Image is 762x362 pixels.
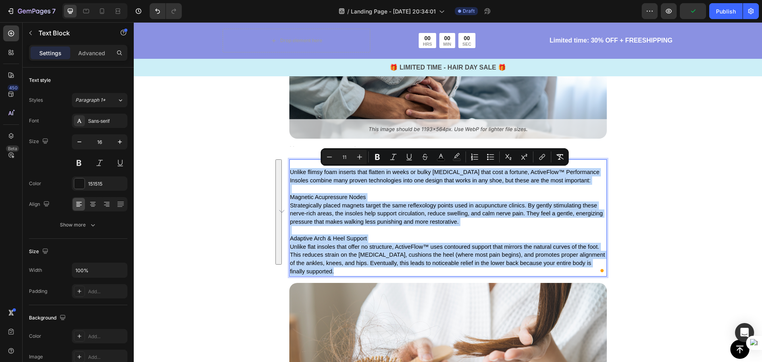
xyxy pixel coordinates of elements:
[156,147,466,161] span: Unlike flimsy foam inserts that flatten in weeks or bulky [MEDICAL_DATA] that cost a fortune, Act...
[347,7,349,15] span: /
[52,6,56,16] p: 7
[351,7,436,15] span: Landing Page - [DATE] 20:34:01
[29,267,42,274] div: Width
[156,221,471,252] span: Unlike flat insoles that offer no structure, ActiveFlow™ uses contoured support that mirrors the ...
[78,49,105,57] p: Advanced
[321,148,569,166] div: Editor contextual toolbar
[29,218,127,232] button: Show more
[134,22,762,362] iframe: To enrich screen reader interactions, please activate Accessibility in Grammarly extension settings
[29,77,51,84] div: Text style
[72,263,127,277] input: Auto
[88,354,125,361] div: Add...
[716,7,736,15] div: Publish
[29,246,50,257] div: Size
[8,85,19,91] div: 450
[29,199,51,210] div: Align
[38,28,106,38] p: Text Block
[150,3,182,19] div: Undo/Redo
[29,180,41,187] div: Color
[72,93,127,107] button: Paragraph 1*
[29,353,43,360] div: Image
[735,323,754,342] div: Open Intercom Messenger
[156,213,233,219] span: Adaptive Arch & Heel Support
[156,137,473,254] div: Rich Text Editor. Editing area: main
[29,333,41,340] div: Color
[463,8,475,15] span: Draft
[156,180,469,203] span: Strategically placed magnets target the same reflexology points used in acupuncture clinics. By g...
[3,3,59,19] button: 7
[88,180,125,188] div: 151515
[156,172,232,178] span: Magnetic Acupressure Nodes
[88,288,125,295] div: Add...
[29,97,43,104] div: Styles
[88,118,125,125] div: Sans-serif
[29,117,39,124] div: Font
[29,136,50,147] div: Size
[6,145,19,152] div: Beta
[709,3,743,19] button: Publish
[39,49,62,57] p: Settings
[75,97,106,104] span: Paragraph 1*
[29,313,67,323] div: Background
[29,288,47,295] div: Padding
[88,333,125,340] div: Add...
[60,221,97,229] div: Show more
